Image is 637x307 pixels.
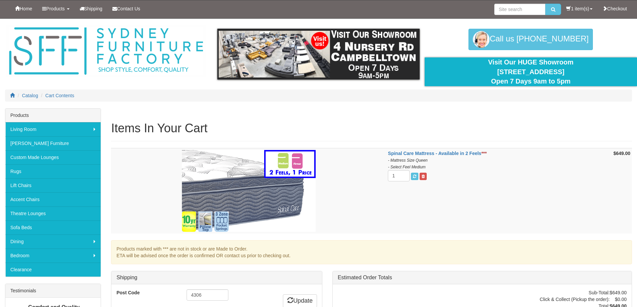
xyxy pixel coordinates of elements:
div: Testimonials [5,284,101,298]
a: 1 item(s) [561,0,597,17]
a: Catalog [22,93,38,98]
strong: $649.00 [613,151,630,156]
a: Spinal Care Mattress - Available in 2 Feels [388,151,481,156]
div: Products [5,109,101,122]
span: Contact Us [117,6,140,11]
i: - Mattress Size Queen [388,158,427,163]
a: Theatre Lounges [5,206,101,220]
span: Products [46,6,65,11]
a: Bedroom [5,249,101,263]
a: Checkout [598,0,632,17]
a: Living Room [5,122,101,136]
input: Site search [494,4,545,15]
div: Products marked with *** are not in stock or are Made to Order. ETA will be advised once the orde... [111,240,632,264]
a: Custom Made Lounges [5,150,101,164]
td: $649.00 [610,289,627,296]
img: Sydney Furniture Factory [6,25,206,77]
a: Lift Chairs [5,178,101,192]
a: [PERSON_NAME] Furniture [5,136,101,150]
a: Dining [5,235,101,249]
h1: Items In Your Cart [111,122,632,135]
img: showroom.gif [217,29,420,80]
span: Home [20,6,32,11]
a: Sofa Beds [5,220,101,235]
a: Shipping [75,0,108,17]
td: Sub-Total: [540,289,610,296]
span: Shipping [84,6,103,11]
a: Home [10,0,37,17]
td: Click & Collect (Pickup the order): [540,296,610,303]
img: Spinal Care Mattress - Available in 2 Feels [182,150,316,232]
h3: Estimated Order Totals [338,275,627,281]
a: Products [37,0,74,17]
h3: Shipping [116,275,317,281]
a: Rugs [5,164,101,178]
a: Cart Contents [45,93,74,98]
a: Contact Us [107,0,145,17]
i: - Select Feel Medium [388,165,425,169]
a: Accent Chairs [5,192,101,206]
div: Visit Our HUGE Showroom [STREET_ADDRESS] Open 7 Days 9am to 5pm [430,57,632,86]
label: Post Code [111,289,182,296]
td: $0.00 [610,296,627,303]
a: Clearance [5,263,101,277]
